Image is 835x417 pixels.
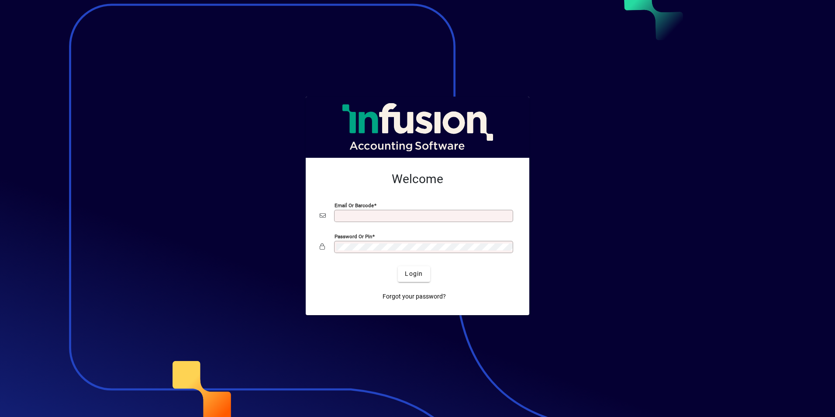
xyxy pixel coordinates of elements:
span: Forgot your password? [383,292,446,301]
h2: Welcome [320,172,515,187]
mat-label: Password or Pin [335,233,372,239]
a: Forgot your password? [379,289,449,305]
mat-label: Email or Barcode [335,202,374,208]
span: Login [405,269,423,278]
button: Login [398,266,430,282]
